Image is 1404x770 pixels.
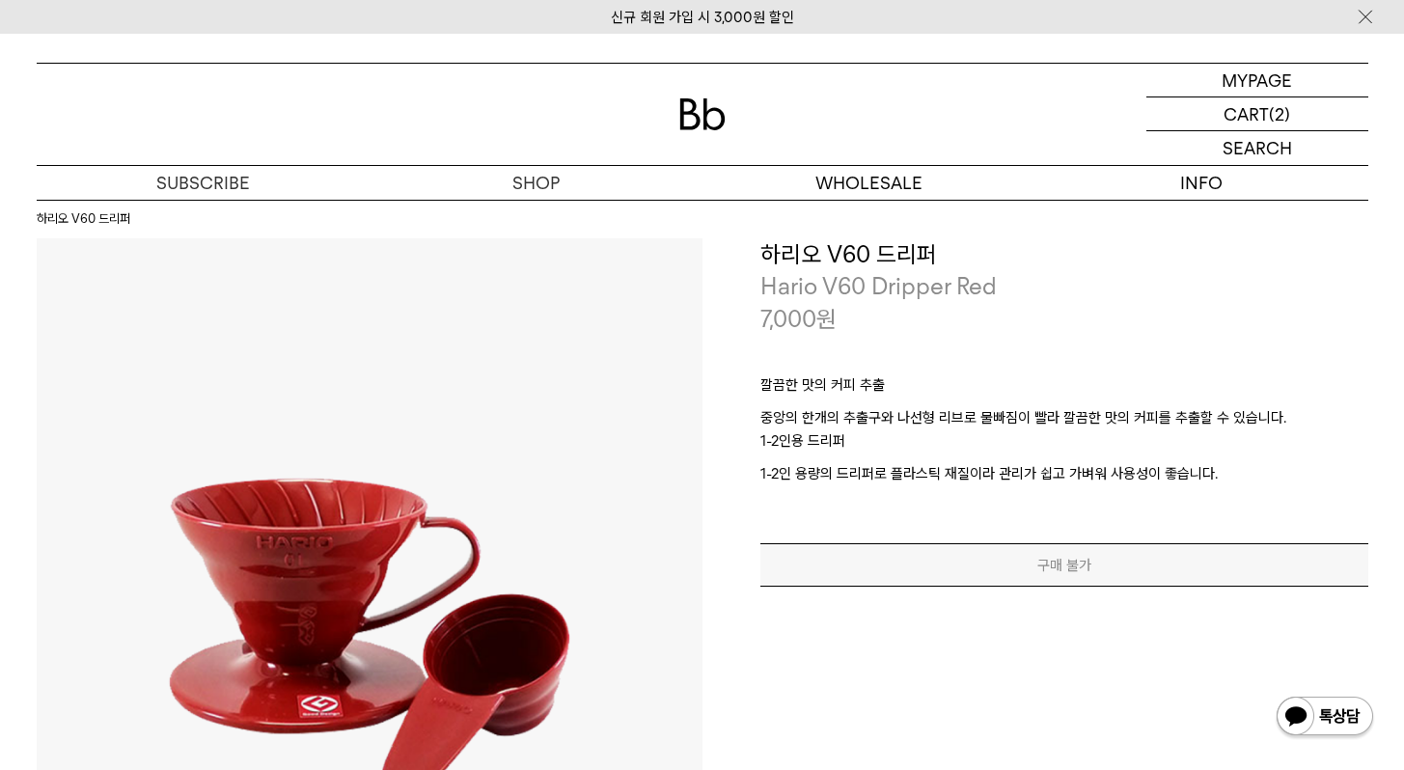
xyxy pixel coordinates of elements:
[679,98,726,130] img: 로고
[611,9,794,26] a: 신규 회원 가입 시 3,000원 할인
[760,462,1368,485] p: 1-2인 용량의 드리퍼로 플라스틱 재질이라 관리가 쉽고 가벼워 사용성이 좋습니다.
[1224,97,1269,130] p: CART
[1146,64,1368,97] a: MYPAGE
[1222,64,1292,96] p: MYPAGE
[1269,97,1290,130] p: (2)
[816,305,837,333] span: 원
[760,543,1368,587] button: 구매 불가
[1035,166,1368,200] p: INFO
[760,429,1368,462] p: 1-2인용 드리퍼
[760,303,837,336] p: 7,000
[1223,131,1292,165] p: SEARCH
[37,209,130,229] li: 하리오 V60 드리퍼
[37,166,370,200] a: SUBSCRIBE
[1275,695,1375,741] img: 카카오톡 채널 1:1 채팅 버튼
[760,238,1368,271] h3: 하리오 V60 드리퍼
[702,166,1035,200] p: WHOLESALE
[370,166,702,200] a: SHOP
[1146,97,1368,131] a: CART (2)
[760,373,1368,406] p: 깔끔한 맛의 커피 추출
[760,406,1368,429] p: 중앙의 한개의 추출구와 나선형 리브로 물빠짐이 빨라 깔끔한 맛의 커피를 추출할 수 있습니다.
[760,270,1368,303] p: Hario V60 Dripper Red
